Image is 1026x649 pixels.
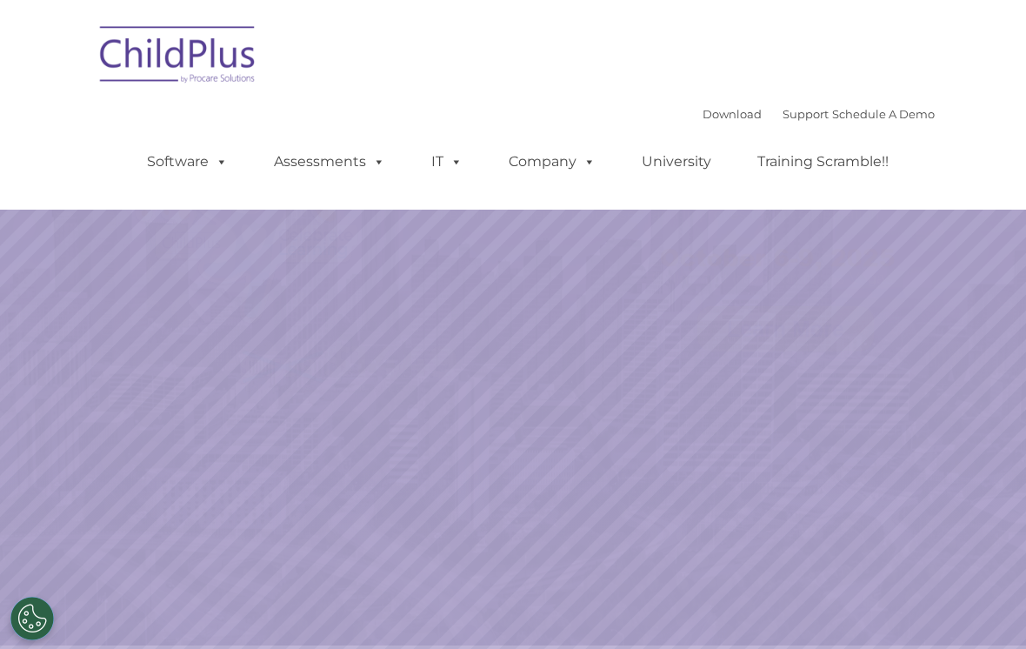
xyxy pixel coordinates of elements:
a: Company [491,144,613,179]
a: Software [130,144,245,179]
a: Schedule A Demo [832,107,935,121]
img: ChildPlus by Procare Solutions [91,14,265,101]
a: Training Scramble!! [740,144,906,179]
button: Cookies Settings [10,597,54,640]
font: | [703,107,935,121]
a: Assessments [256,144,403,179]
a: Support [783,107,829,121]
a: IT [414,144,480,179]
a: Download [703,107,762,121]
a: Learn More [697,306,874,351]
a: University [624,144,729,179]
